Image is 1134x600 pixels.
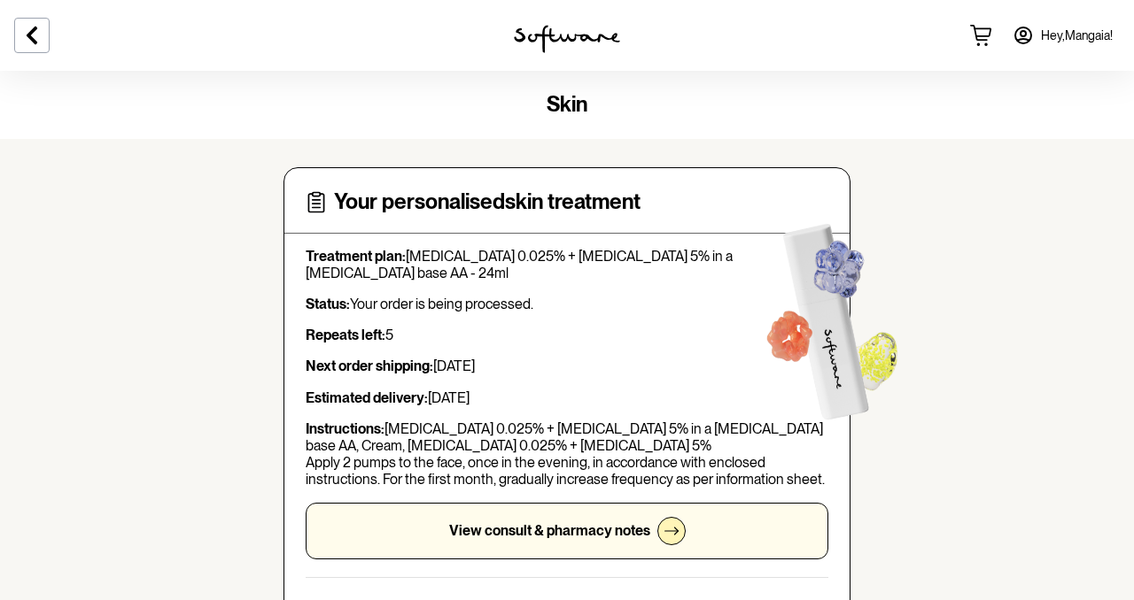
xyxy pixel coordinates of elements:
[547,91,587,117] span: skin
[449,522,650,539] p: View consult & pharmacy notes
[306,248,406,265] strong: Treatment plan:
[306,358,433,374] strong: Next order shipping:
[306,327,828,343] p: 5
[306,389,828,406] p: [DATE]
[1041,28,1113,43] span: Hey, Mangaia !
[306,358,828,374] p: [DATE]
[334,189,641,215] h4: Your personalised skin treatment
[306,327,385,343] strong: Repeats left:
[306,296,828,312] p: Your order is being processed.
[306,420,384,437] strong: Instructions:
[306,420,828,488] p: [MEDICAL_DATA] 0.025% + [MEDICAL_DATA] 5% in a [MEDICAL_DATA] base AA, Cream, [MEDICAL_DATA] 0.02...
[514,25,620,53] img: software logo
[1002,14,1123,57] a: Hey,Mangaia!
[306,389,428,406] strong: Estimated delivery:
[306,248,828,281] p: [MEDICAL_DATA] 0.025% + [MEDICAL_DATA] 5% in a [MEDICAL_DATA] base AA - 24ml
[729,188,928,442] img: Software treatment bottle
[306,296,350,312] strong: Status:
